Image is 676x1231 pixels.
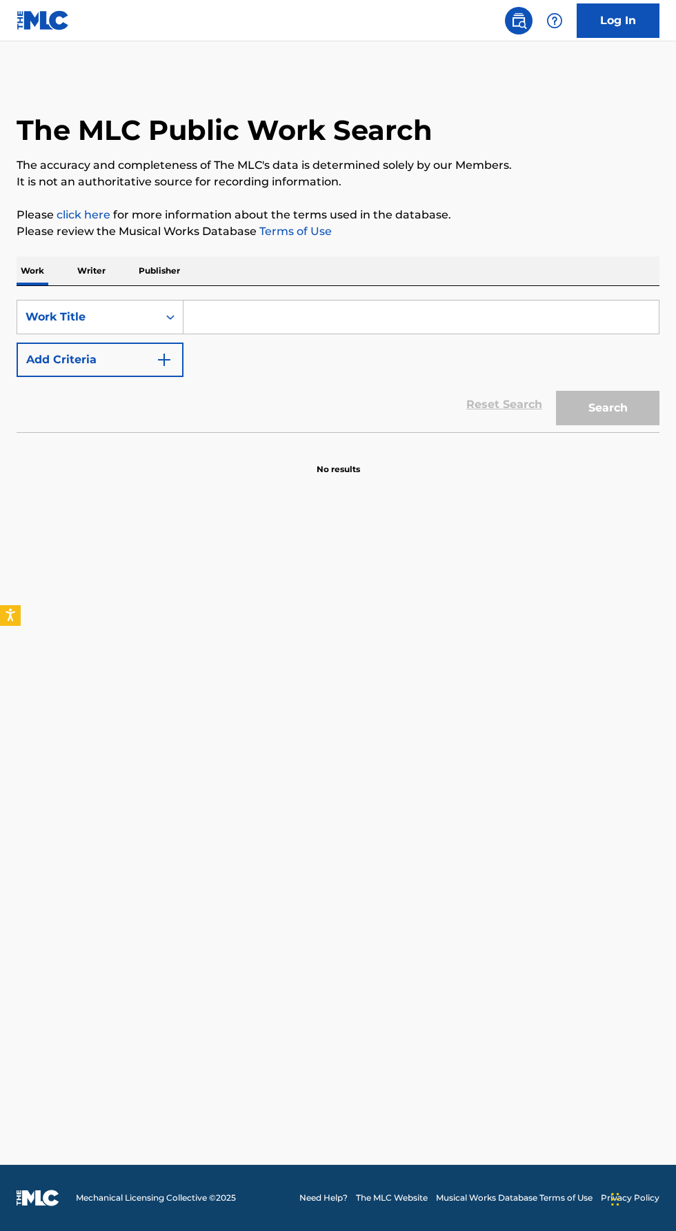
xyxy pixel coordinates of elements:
[317,447,360,476] p: No results
[17,174,659,190] p: It is not an authoritative source for recording information.
[546,12,563,29] img: help
[436,1192,593,1204] a: Musical Works Database Terms of Use
[607,1165,676,1231] iframe: Chat Widget
[17,207,659,223] p: Please for more information about the terms used in the database.
[17,157,659,174] p: The accuracy and completeness of The MLC's data is determined solely by our Members.
[73,256,110,285] p: Writer
[17,113,433,147] h1: The MLC Public Work Search
[601,1192,659,1204] a: Privacy Policy
[135,256,184,285] p: Publisher
[505,7,533,34] a: Public Search
[17,10,70,30] img: MLC Logo
[541,7,568,34] div: Help
[57,208,110,221] a: click here
[17,343,183,377] button: Add Criteria
[577,3,659,38] a: Log In
[76,1192,236,1204] span: Mechanical Licensing Collective © 2025
[257,225,332,238] a: Terms of Use
[17,1190,59,1206] img: logo
[510,12,527,29] img: search
[17,300,659,432] form: Search Form
[299,1192,348,1204] a: Need Help?
[17,223,659,240] p: Please review the Musical Works Database
[26,309,150,325] div: Work Title
[156,352,172,368] img: 9d2ae6d4665cec9f34b9.svg
[17,256,48,285] p: Work
[356,1192,428,1204] a: The MLC Website
[611,1179,619,1220] div: Drag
